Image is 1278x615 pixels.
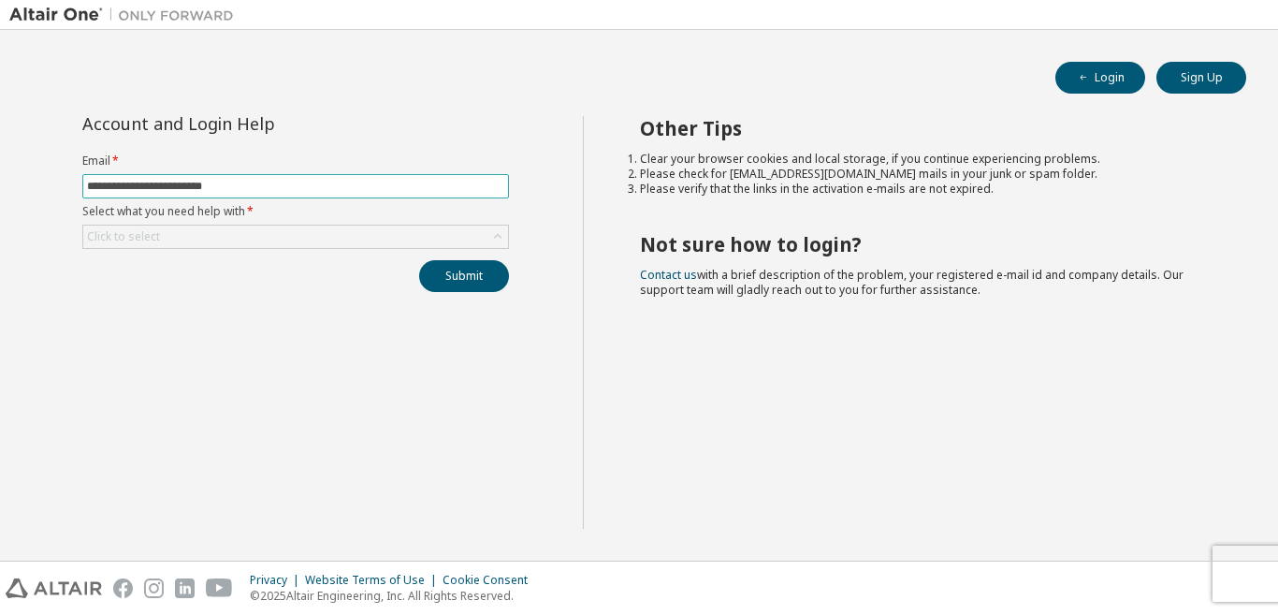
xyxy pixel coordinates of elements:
li: Please verify that the links in the activation e-mails are not expired. [640,182,1213,197]
div: Cookie Consent [443,573,539,588]
button: Submit [419,260,509,292]
img: linkedin.svg [175,578,195,598]
div: Click to select [87,229,160,244]
div: Website Terms of Use [305,573,443,588]
span: with a brief description of the problem, your registered e-mail id and company details. Our suppo... [640,267,1184,298]
button: Login [1055,62,1145,94]
h2: Not sure how to login? [640,232,1213,256]
p: © 2025 Altair Engineering, Inc. All Rights Reserved. [250,588,539,604]
li: Clear your browser cookies and local storage, if you continue experiencing problems. [640,152,1213,167]
div: Click to select [83,226,508,248]
h2: Other Tips [640,116,1213,140]
div: Privacy [250,573,305,588]
label: Email [82,154,509,168]
a: Contact us [640,267,697,283]
img: Altair One [9,6,243,24]
button: Sign Up [1156,62,1246,94]
img: altair_logo.svg [6,578,102,598]
img: youtube.svg [206,578,233,598]
label: Select what you need help with [82,204,509,219]
img: instagram.svg [144,578,164,598]
img: facebook.svg [113,578,133,598]
div: Account and Login Help [82,116,424,131]
li: Please check for [EMAIL_ADDRESS][DOMAIN_NAME] mails in your junk or spam folder. [640,167,1213,182]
